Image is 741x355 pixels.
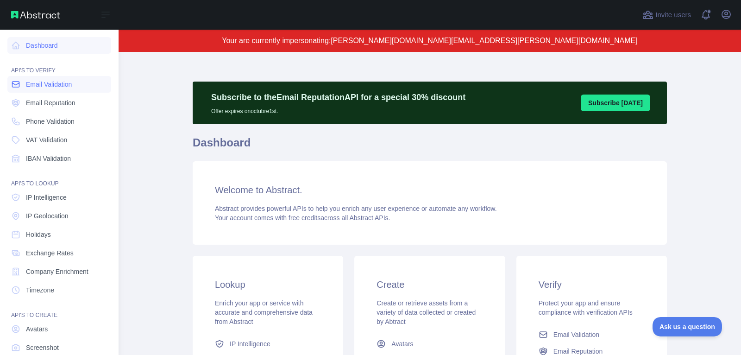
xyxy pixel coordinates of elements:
div: API'S TO VERIFY [7,56,111,74]
a: Holidays [7,226,111,243]
span: Create or retrieve assets from a variety of data collected or created by Abtract [377,299,476,325]
span: Exchange Rates [26,248,74,258]
span: IBAN Validation [26,154,71,163]
span: free credits [289,214,320,222]
a: VAT Validation [7,132,111,148]
a: IP Geolocation [7,208,111,224]
a: Email Validation [7,76,111,93]
span: Enrich your app or service with accurate and comprehensive data from Abstract [215,299,313,325]
a: Company Enrichment [7,263,111,280]
a: Avatars [373,336,486,352]
iframe: Toggle Customer Support [653,317,722,336]
h3: Welcome to Abstract. [215,184,645,197]
span: Email Validation [553,330,599,339]
button: Invite users [641,7,693,22]
a: IBAN Validation [7,150,111,167]
span: Company Enrichment [26,267,88,276]
span: Phone Validation [26,117,75,126]
h3: Verify [539,278,645,291]
span: Screenshot [26,343,59,352]
h3: Lookup [215,278,321,291]
span: IP Intelligence [26,193,67,202]
span: Invite users [655,10,691,20]
h1: Dashboard [193,135,667,158]
span: IP Geolocation [26,211,69,221]
button: Subscribe [DATE] [581,95,650,111]
span: Timezone [26,285,54,295]
p: Offer expires on octubre 1st. [211,104,465,115]
a: Dashboard [7,37,111,54]
a: Phone Validation [7,113,111,130]
span: Your account comes with across all Abstract APIs. [215,214,390,222]
p: Subscribe to the Email Reputation API for a special 30 % discount [211,91,465,104]
a: IP Intelligence [7,189,111,206]
span: Avatars [26,324,48,334]
span: Avatars [391,339,413,349]
span: Holidays [26,230,51,239]
div: API'S TO CREATE [7,300,111,319]
img: Abstract API [11,11,60,19]
span: IP Intelligence [230,339,270,349]
span: VAT Validation [26,135,67,145]
a: Avatars [7,321,111,337]
span: Your are currently impersonating: [222,37,331,44]
a: Exchange Rates [7,245,111,261]
a: IP Intelligence [211,336,325,352]
span: Email Validation [26,80,72,89]
span: [PERSON_NAME][DOMAIN_NAME][EMAIL_ADDRESS][PERSON_NAME][DOMAIN_NAME] [331,37,637,44]
a: Email Reputation [7,95,111,111]
span: Protect your app and ensure compliance with verification APIs [539,299,633,316]
div: API'S TO LOOKUP [7,169,111,187]
a: Timezone [7,282,111,298]
h3: Create [377,278,483,291]
a: Email Validation [535,326,648,343]
span: Abstract provides powerful APIs to help you enrich any user experience or automate any workflow. [215,205,497,212]
span: Email Reputation [26,98,75,108]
